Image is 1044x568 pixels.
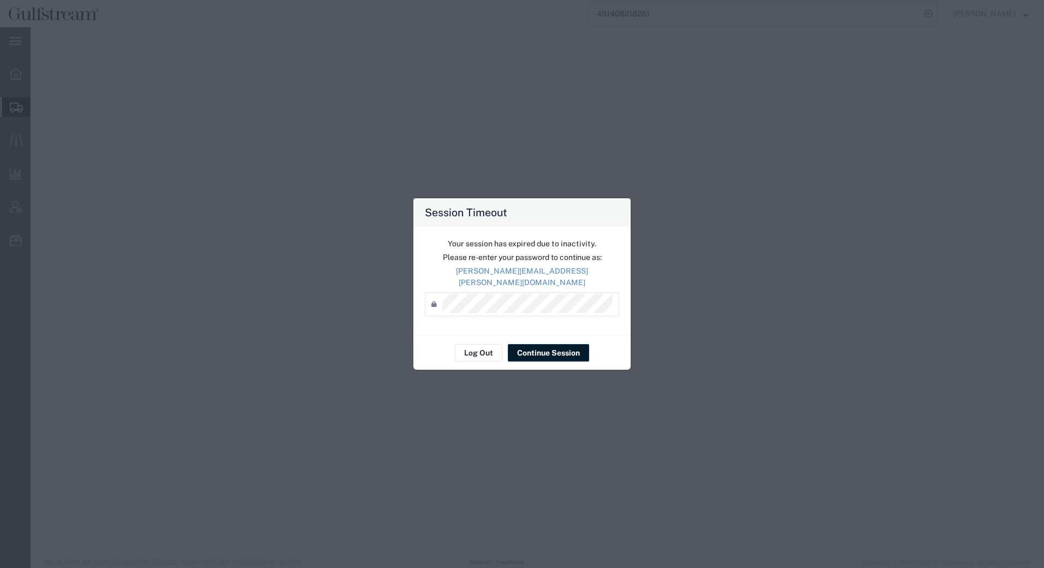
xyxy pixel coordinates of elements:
button: Log Out [455,344,502,362]
button: Continue Session [508,344,589,362]
p: Your session has expired due to inactivity. [425,238,619,250]
h4: Session Timeout [425,204,507,220]
p: [PERSON_NAME][EMAIL_ADDRESS][PERSON_NAME][DOMAIN_NAME] [425,265,619,288]
p: Please re-enter your password to continue as: [425,252,619,263]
